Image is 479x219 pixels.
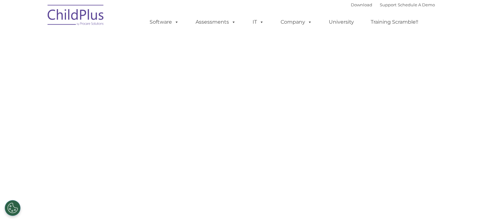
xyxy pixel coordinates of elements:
[274,16,318,28] a: Company
[380,2,396,7] a: Support
[246,16,270,28] a: IT
[351,2,435,7] font: |
[351,2,372,7] a: Download
[322,16,360,28] a: University
[189,16,242,28] a: Assessments
[398,2,435,7] a: Schedule A Demo
[364,16,425,28] a: Training Scramble!!
[44,0,107,32] img: ChildPlus by Procare Solutions
[143,16,185,28] a: Software
[5,200,20,216] button: Cookies Settings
